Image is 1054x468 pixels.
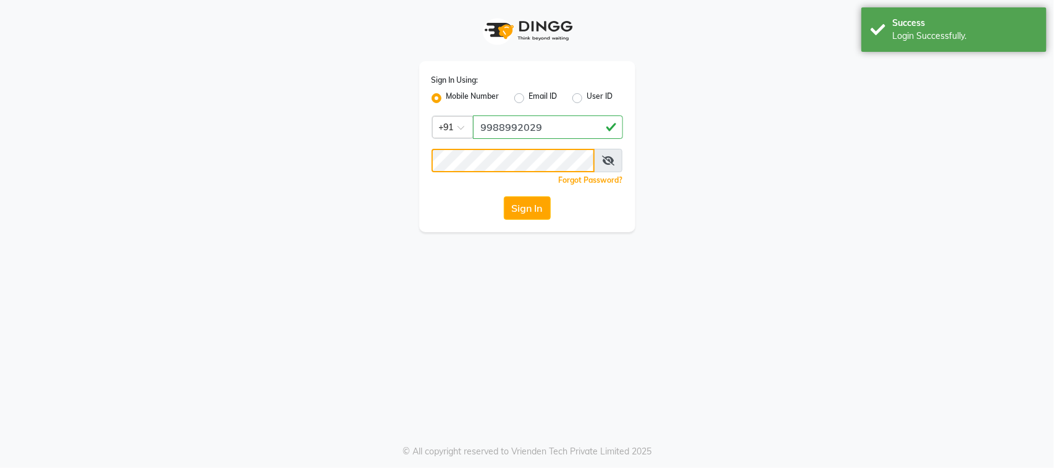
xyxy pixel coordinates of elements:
input: Username [473,115,623,139]
img: logo1.svg [478,12,577,49]
a: Forgot Password? [559,175,623,185]
label: Sign In Using: [432,75,479,86]
label: Mobile Number [446,91,500,106]
label: User ID [587,91,613,106]
button: Sign In [504,196,551,220]
input: Username [432,149,595,172]
div: Login Successfully. [892,30,1037,43]
label: Email ID [529,91,558,106]
div: Success [892,17,1037,30]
